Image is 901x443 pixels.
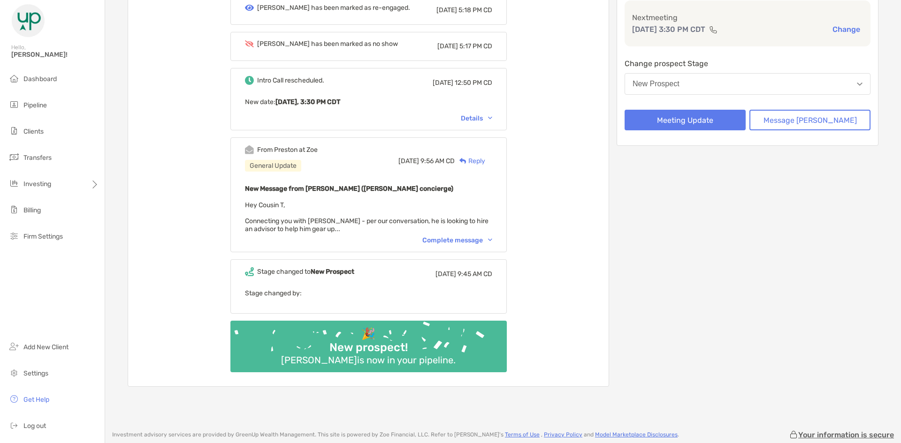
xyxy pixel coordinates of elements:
button: Change [830,24,863,34]
span: [DATE] [435,270,456,278]
a: Model Marketplace Disclosures [595,431,678,438]
img: add_new_client icon [8,341,20,352]
span: 9:56 AM CD [420,157,455,165]
a: Privacy Policy [544,431,582,438]
div: From Preston at Zoe [257,146,318,154]
img: Reply icon [459,158,466,164]
span: Investing [23,180,51,188]
p: Next meeting [632,12,863,23]
div: Intro Call rescheduled. [257,76,324,84]
button: Meeting Update [625,110,746,130]
div: [PERSON_NAME] has been marked as no show [257,40,398,48]
span: Hey Cousin T, Connecting you with [PERSON_NAME] - per our conversation, he is looking to hire an ... [245,201,489,233]
span: Log out [23,422,46,430]
div: New Prospect [633,80,680,88]
img: transfers icon [8,151,20,163]
p: New date : [245,96,492,108]
p: Your information is secure [798,430,894,439]
img: Event icon [245,40,254,47]
div: Reply [455,156,485,166]
img: Event icon [245,76,254,85]
img: Open dropdown arrow [857,83,863,86]
div: 🎉 [358,327,379,341]
b: [DATE], 3:30 PM CDT [275,98,340,106]
span: Firm Settings [23,233,63,240]
button: New Prospect [625,73,870,95]
div: Complete message [422,236,492,244]
p: [DATE] 3:30 PM CDT [632,23,705,35]
b: New Message from [PERSON_NAME] ([PERSON_NAME] concierge) [245,185,453,193]
span: Transfers [23,154,52,162]
img: communication type [709,26,718,33]
button: Message [PERSON_NAME] [749,110,870,130]
span: 5:17 PM CD [459,42,492,50]
span: Add New Client [23,343,69,351]
span: [DATE] [436,6,457,14]
div: General Update [245,160,301,172]
img: firm-settings icon [8,230,20,241]
span: 9:45 AM CD [458,270,492,278]
span: Pipeline [23,101,47,109]
img: investing icon [8,178,20,189]
div: Stage changed to [257,268,354,276]
img: get-help icon [8,393,20,405]
p: Investment advisory services are provided by GreenUp Wealth Management . This site is powered by ... [112,431,679,438]
span: Billing [23,206,41,214]
div: [PERSON_NAME] has been marked as re-engaged. [257,4,410,12]
img: Zoe Logo [11,4,45,38]
span: [DATE] [433,79,453,87]
img: Chevron icon [488,117,492,120]
img: pipeline icon [8,99,20,110]
span: [PERSON_NAME]! [11,51,99,59]
img: Event icon [245,267,254,276]
img: billing icon [8,204,20,215]
span: [DATE] [437,42,458,50]
img: settings icon [8,367,20,378]
div: New prospect! [326,341,412,354]
span: 12:50 PM CD [455,79,492,87]
span: Clients [23,128,44,135]
p: Stage changed by: [245,287,492,299]
img: clients icon [8,125,20,136]
img: dashboard icon [8,73,20,84]
img: logout icon [8,420,20,431]
img: Event icon [245,145,254,154]
span: Get Help [23,396,49,404]
img: Confetti [230,321,507,364]
span: Dashboard [23,75,57,83]
div: Details [461,114,492,122]
div: [PERSON_NAME] is now in your pipeline. [277,354,459,366]
b: New Prospect [311,268,354,276]
span: Settings [23,369,48,377]
p: Change prospect Stage [625,58,870,69]
img: Event icon [245,5,254,11]
a: Terms of Use [505,431,540,438]
span: 5:18 PM CD [458,6,492,14]
span: [DATE] [398,157,419,165]
img: Chevron icon [488,239,492,241]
